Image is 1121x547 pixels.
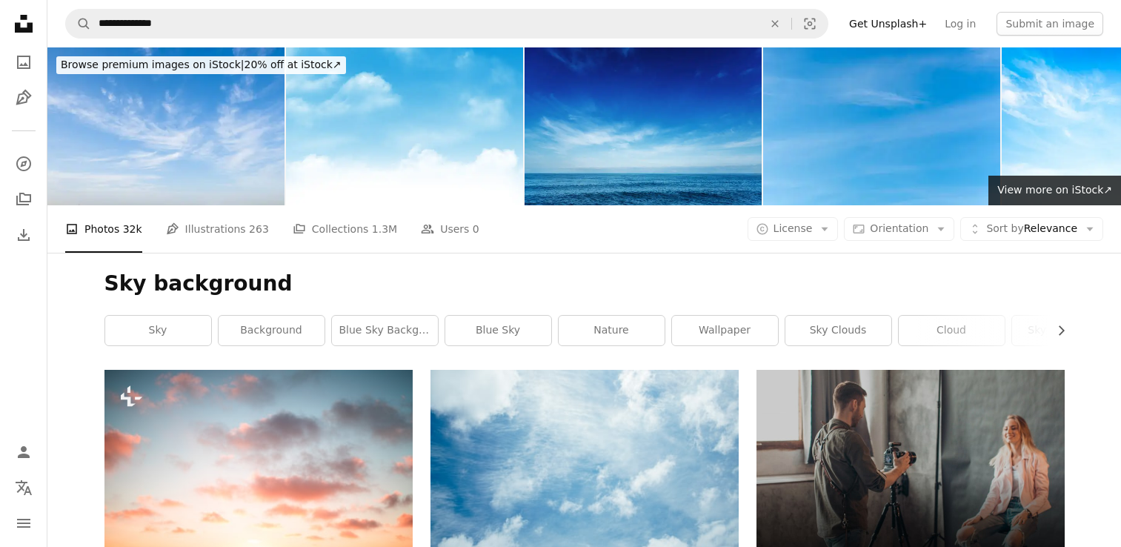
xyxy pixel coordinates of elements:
[430,465,739,479] a: blue sky with clouds
[9,149,39,179] a: Explore
[559,316,665,345] a: nature
[66,10,91,38] button: Search Unsplash
[525,47,762,205] img: Blue sky over the sea
[249,221,269,237] span: 263
[473,221,479,237] span: 0
[286,47,523,205] img: Blue sky and clouds background
[1012,316,1118,345] a: sky wallpaper
[9,83,39,113] a: Illustrations
[61,59,244,70] span: Browse premium images on iStock |
[47,47,355,83] a: Browse premium images on iStock|20% off at iStock↗
[47,47,285,205] img: Beautiful sky with white clouds
[672,316,778,345] a: wallpaper
[988,176,1121,205] a: View more on iStock↗
[986,222,1077,236] span: Relevance
[372,221,397,237] span: 1.3M
[445,316,551,345] a: blue sky
[774,222,813,234] span: License
[332,316,438,345] a: blue sky background
[1048,316,1065,345] button: scroll list to the right
[9,473,39,503] button: Language
[9,47,39,77] a: Photos
[104,463,413,477] a: the sun is setting over the ocean with a boat in the water
[936,12,985,36] a: Log in
[293,205,397,253] a: Collections 1.3M
[792,10,828,38] button: Visual search
[785,316,891,345] a: sky clouds
[421,205,479,253] a: Users 0
[166,205,269,253] a: Illustrations 263
[105,316,211,345] a: sky
[104,271,1065,297] h1: Sky background
[759,10,791,38] button: Clear
[899,316,1005,345] a: cloud
[9,508,39,538] button: Menu
[844,217,954,241] button: Orientation
[9,437,39,467] a: Log in / Sign up
[960,217,1103,241] button: Sort byRelevance
[9,185,39,214] a: Collections
[748,217,839,241] button: License
[9,220,39,250] a: Download History
[997,12,1103,36] button: Submit an image
[840,12,936,36] a: Get Unsplash+
[65,9,828,39] form: Find visuals sitewide
[219,316,325,345] a: background
[997,184,1112,196] span: View more on iStock ↗
[870,222,928,234] span: Orientation
[763,47,1000,205] img: Beautiful sky with white cloud. Background
[986,222,1023,234] span: Sort by
[56,56,346,74] div: 20% off at iStock ↗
